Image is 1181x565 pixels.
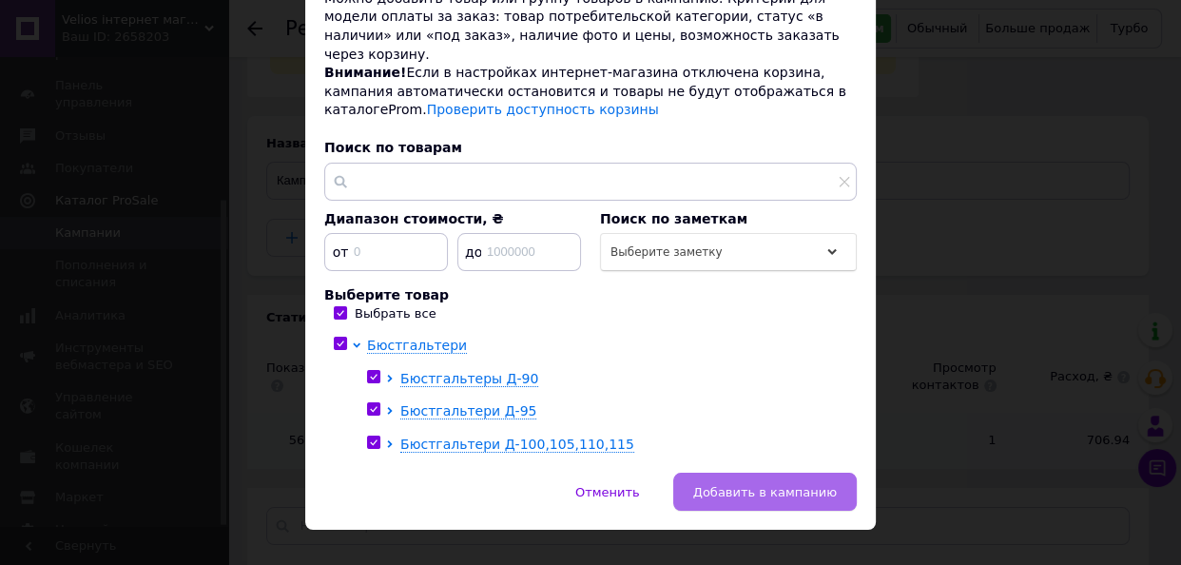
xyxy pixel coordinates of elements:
[400,403,536,419] span: Бюстгальтери Д-95
[324,64,857,120] div: Если в настройках интернет-магазина отключена корзина, кампания автоматически остановится и товар...
[324,140,462,155] span: Поиск по товарам
[324,233,448,271] input: 0
[326,243,350,262] span: от
[673,473,857,511] button: Добавить в кампанию
[693,485,837,499] span: Добавить в кампанию
[355,305,436,322] div: Выбрать все
[427,102,659,117] a: Проверить доступность корзины
[459,243,483,262] span: до
[400,371,538,386] span: Бюстгальтеры Д-90
[367,338,467,353] span: Бюстгальтери
[324,65,406,80] span: Внимание!
[324,211,504,226] span: Диапазон стоимости, ₴
[400,437,634,452] span: Бюстгальтери Д-100,105,110,115
[324,287,449,302] span: Выберите товар
[575,485,640,499] span: Отменить
[555,473,660,511] button: Отменить
[457,233,581,271] input: 1000000
[600,211,747,226] span: Поиск по заметкам
[610,245,723,259] span: Выберите заметку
